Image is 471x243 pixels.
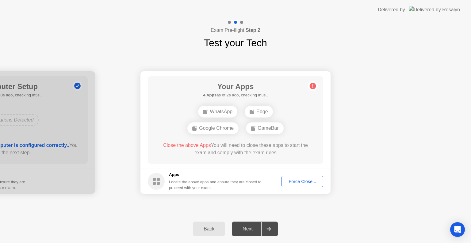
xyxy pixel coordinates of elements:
div: Google Chrome [187,122,239,134]
div: You will need to close these apps to start the exam and comply with the exam rules [157,142,315,156]
div: Force Close... [284,179,321,184]
img: Delivered by Rosalyn [409,6,460,13]
div: WhatsApp [198,106,237,118]
div: GameBar [246,122,283,134]
button: Back [193,222,225,236]
h4: Exam Pre-flight: [211,27,260,34]
div: Locate the above apps and ensure they are closed to proceed with your exam. [169,179,262,191]
div: Next [234,226,261,232]
span: Close the above Apps [163,143,211,148]
h1: Test your Tech [204,36,267,50]
button: Next [232,222,278,236]
div: Delivered by [378,6,405,13]
div: Back [195,226,223,232]
h1: Your Apps [203,81,268,92]
div: Open Intercom Messenger [450,222,465,237]
b: 4 Apps [203,93,216,97]
h5: Apps [169,172,262,178]
b: Step 2 [246,28,260,33]
h5: as of 2s ago, checking in3s.. [203,92,268,98]
button: Force Close... [281,176,323,187]
div: Edge [245,106,273,118]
